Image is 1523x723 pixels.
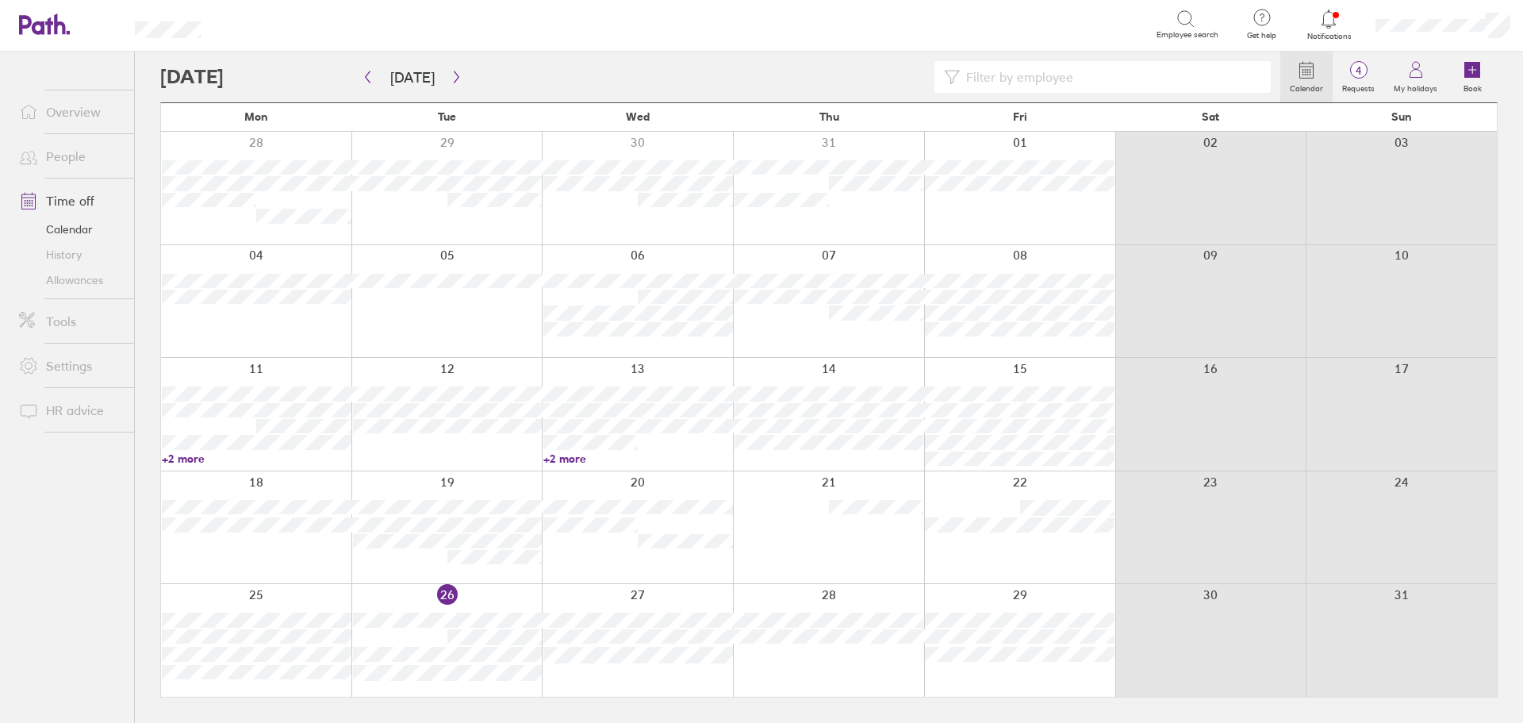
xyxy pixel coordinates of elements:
[438,110,456,123] span: Tue
[6,394,134,426] a: HR advice
[6,350,134,382] a: Settings
[6,96,134,128] a: Overview
[1280,79,1333,94] label: Calendar
[1236,31,1287,40] span: Get help
[244,110,268,123] span: Mon
[543,452,733,466] a: +2 more
[1391,110,1412,123] span: Sun
[6,140,134,172] a: People
[6,267,134,293] a: Allowances
[1202,110,1219,123] span: Sat
[1333,64,1384,77] span: 4
[6,217,134,242] a: Calendar
[1454,79,1491,94] label: Book
[378,64,447,90] button: [DATE]
[6,306,134,337] a: Tools
[1013,110,1027,123] span: Fri
[1157,30,1218,40] span: Employee search
[6,185,134,217] a: Time off
[626,110,650,123] span: Wed
[1280,52,1333,102] a: Calendar
[162,452,351,466] a: +2 more
[1384,52,1447,102] a: My holidays
[1333,52,1384,102] a: 4Requests
[1447,52,1498,102] a: Book
[960,62,1261,92] input: Filter by employee
[1384,79,1447,94] label: My holidays
[244,17,285,31] div: Search
[1303,8,1355,41] a: Notifications
[1333,79,1384,94] label: Requests
[819,110,839,123] span: Thu
[6,242,134,267] a: History
[1303,32,1355,41] span: Notifications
